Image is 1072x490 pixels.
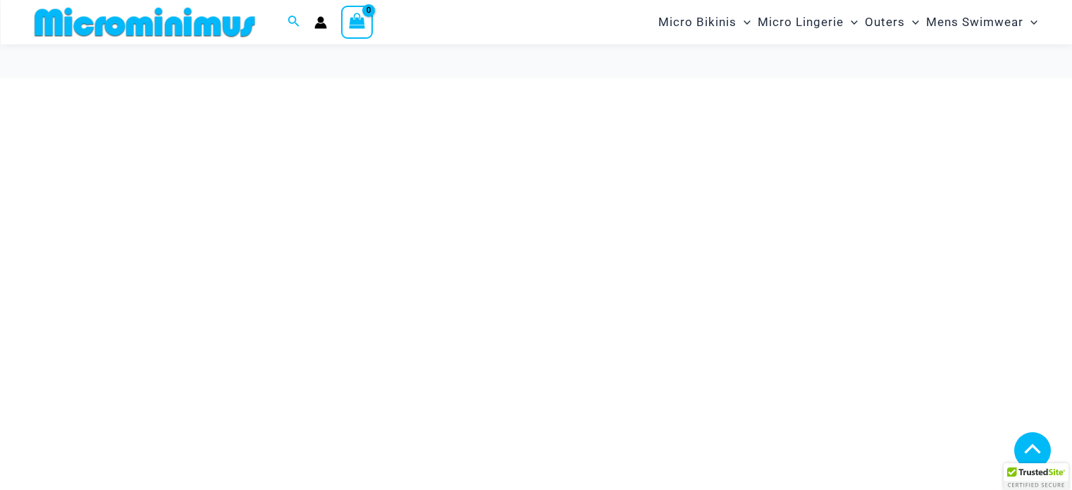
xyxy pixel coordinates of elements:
[29,6,261,38] img: MM SHOP LOGO FLAT
[861,4,923,40] a: OutersMenu ToggleMenu Toggle
[341,6,374,38] a: View Shopping Cart, empty
[905,4,919,40] span: Menu Toggle
[653,2,1044,42] nav: Site Navigation
[758,4,844,40] span: Micro Lingerie
[754,4,861,40] a: Micro LingerieMenu ToggleMenu Toggle
[865,4,905,40] span: Outers
[655,4,754,40] a: Micro BikinisMenu ToggleMenu Toggle
[1023,4,1037,40] span: Menu Toggle
[1004,463,1068,490] div: TrustedSite Certified
[658,4,737,40] span: Micro Bikinis
[314,16,327,29] a: Account icon link
[288,13,300,31] a: Search icon link
[844,4,858,40] span: Menu Toggle
[737,4,751,40] span: Menu Toggle
[926,4,1023,40] span: Mens Swimwear
[923,4,1041,40] a: Mens SwimwearMenu ToggleMenu Toggle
